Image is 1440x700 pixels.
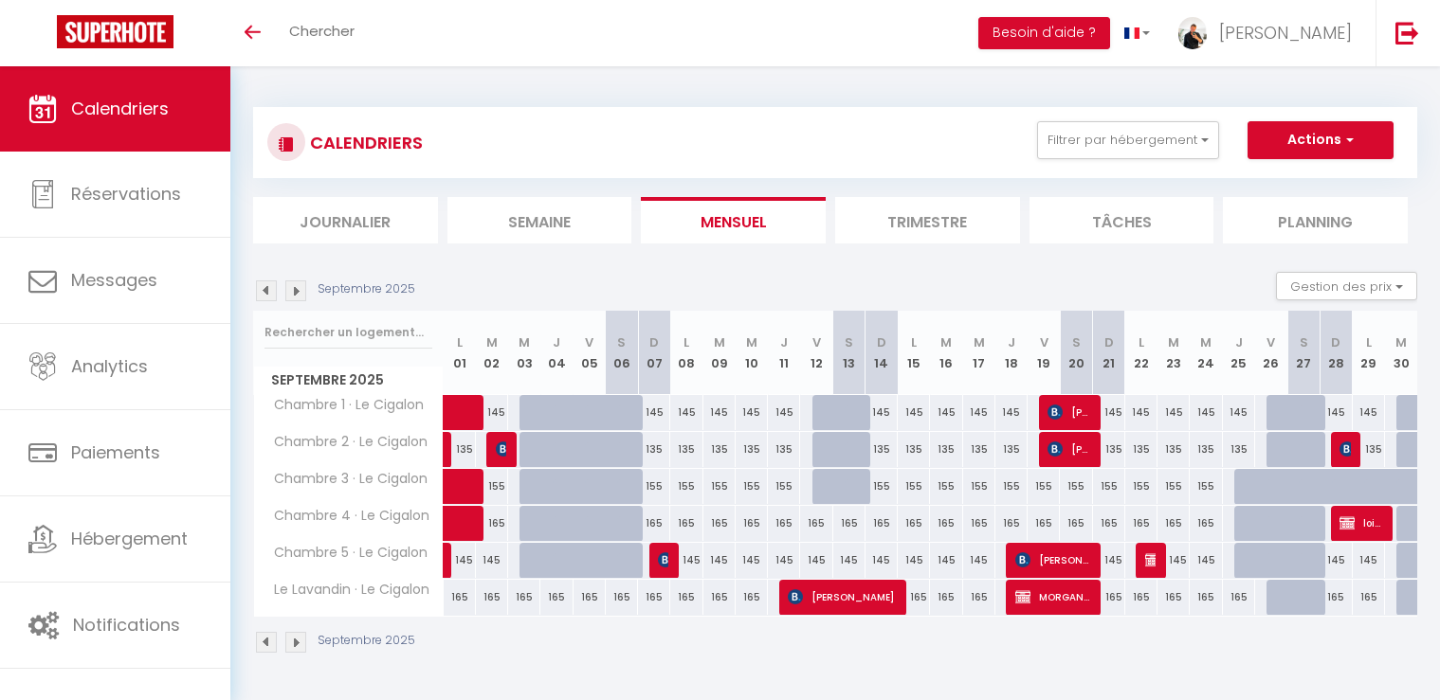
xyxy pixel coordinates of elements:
div: 165 [1223,580,1255,615]
li: Journalier [253,197,438,243]
div: 135 [963,432,995,467]
div: 165 [638,580,670,615]
span: [PERSON_NAME] [1145,542,1156,578]
div: 155 [1093,469,1125,504]
div: 145 [963,395,995,430]
div: 145 [995,395,1028,430]
th: 09 [703,311,736,395]
div: 145 [670,543,702,578]
div: 165 [995,506,1028,541]
div: 145 [768,543,800,578]
span: [PERSON_NAME] [1219,21,1352,45]
div: 135 [898,432,930,467]
div: 165 [1093,506,1125,541]
th: 27 [1287,311,1320,395]
abbr: J [1008,333,1015,351]
abbr: M [519,333,530,351]
div: 165 [540,580,573,615]
span: [PERSON_NAME] [658,542,668,578]
div: 155 [1028,469,1060,504]
button: Filtrer par hébergement [1037,121,1219,159]
div: 145 [1223,395,1255,430]
div: 165 [574,580,606,615]
th: 06 [606,311,638,395]
div: 165 [476,580,508,615]
abbr: S [1072,333,1081,351]
div: 165 [1190,580,1222,615]
abbr: L [684,333,689,351]
div: 155 [1125,469,1157,504]
abbr: M [746,333,757,351]
li: Trimestre [835,197,1020,243]
div: 165 [833,506,866,541]
p: Septembre 2025 [318,280,415,298]
div: 145 [638,395,670,430]
span: Notifications [73,613,180,637]
div: 145 [898,543,930,578]
div: 145 [800,543,832,578]
div: 155 [736,469,768,504]
th: 28 [1320,311,1352,395]
div: 165 [1157,506,1190,541]
div: 165 [606,580,638,615]
div: 165 [963,580,995,615]
iframe: LiveChat chat widget [1360,620,1440,700]
div: 145 [1320,395,1352,430]
div: 135 [670,432,702,467]
div: 165 [1093,580,1125,615]
span: Paiements [71,440,160,464]
div: 145 [1190,395,1222,430]
span: Messages [71,268,157,292]
th: 10 [736,311,768,395]
div: 155 [930,469,962,504]
div: 155 [963,469,995,504]
div: 135 [1223,432,1255,467]
span: Analytics [71,354,148,378]
th: 16 [930,311,962,395]
th: 14 [866,311,898,395]
abbr: M [714,333,725,351]
div: 165 [1125,580,1157,615]
img: ... [1178,17,1207,49]
span: [PERSON_NAME] [1048,394,1090,430]
div: 165 [736,506,768,541]
div: 145 [1353,543,1385,578]
p: Septembre 2025 [318,632,415,650]
div: 135 [1353,432,1385,467]
div: 165 [508,580,540,615]
abbr: D [877,333,886,351]
div: 145 [476,543,508,578]
div: 135 [638,432,670,467]
div: 135 [1125,432,1157,467]
abbr: L [911,333,917,351]
div: 145 [866,395,898,430]
div: 135 [1093,432,1125,467]
div: 145 [1353,395,1385,430]
div: 135 [1157,432,1190,467]
abbr: L [1139,333,1144,351]
div: 145 [703,395,736,430]
div: 165 [898,580,930,615]
div: 155 [703,469,736,504]
th: 04 [540,311,573,395]
abbr: S [617,333,626,351]
abbr: D [1331,333,1340,351]
abbr: S [1300,333,1308,351]
div: 165 [703,580,736,615]
div: 135 [703,432,736,467]
th: 24 [1190,311,1222,395]
th: 15 [898,311,930,395]
th: 23 [1157,311,1190,395]
div: 145 [1157,543,1190,578]
a: [PERSON_NAME] [444,543,453,579]
span: Septembre 2025 [254,367,443,394]
div: 135 [1190,432,1222,467]
div: 165 [736,580,768,615]
abbr: S [845,333,853,351]
abbr: M [940,333,952,351]
abbr: M [1395,333,1407,351]
div: 145 [1320,543,1352,578]
div: 165 [1028,506,1060,541]
th: 26 [1255,311,1287,395]
abbr: M [486,333,498,351]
